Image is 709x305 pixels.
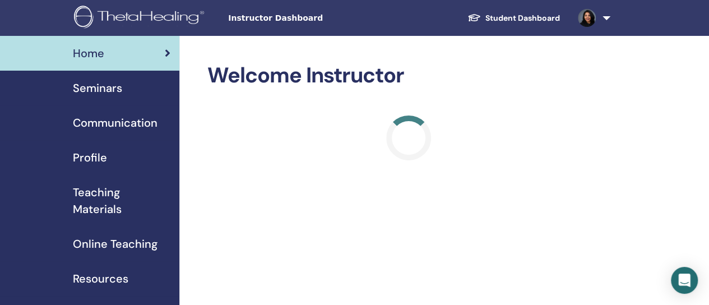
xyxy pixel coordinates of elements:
img: logo.png [74,6,208,31]
span: Online Teaching [73,235,157,252]
span: Teaching Materials [73,184,170,218]
span: Communication [73,114,157,131]
a: Student Dashboard [458,8,569,29]
span: Profile [73,149,107,166]
img: graduation-cap-white.svg [467,13,481,22]
img: default.jpg [578,9,596,27]
span: Seminars [73,80,122,96]
div: Open Intercom Messenger [671,267,698,294]
span: Instructor Dashboard [228,12,396,24]
h2: Welcome Instructor [207,63,610,89]
span: Resources [73,270,128,287]
span: Home [73,45,104,62]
